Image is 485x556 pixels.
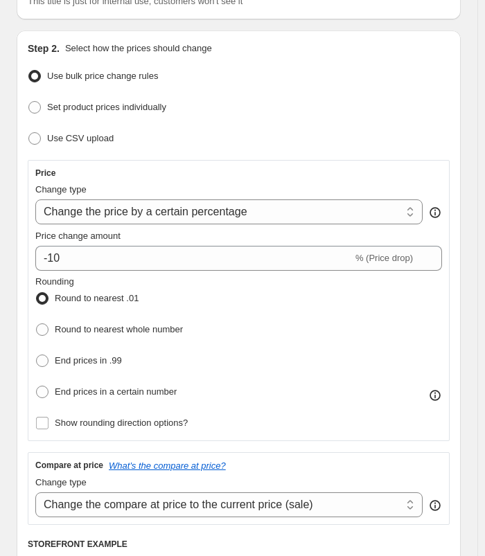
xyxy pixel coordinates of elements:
h3: Price [35,168,55,179]
span: Round to nearest whole number [55,324,183,334]
h6: STOREFRONT EXAMPLE [28,539,450,550]
span: Change type [35,477,87,487]
span: End prices in .99 [55,355,122,366]
input: -15 [35,246,353,271]
span: Price change amount [35,231,121,241]
span: Use bulk price change rules [47,71,158,81]
h2: Step 2. [28,42,60,55]
button: What's the compare at price? [109,460,226,471]
span: Set product prices individually [47,102,166,112]
span: Round to nearest .01 [55,293,139,303]
h3: Compare at price [35,460,103,471]
span: % (Price drop) [355,253,413,263]
span: Rounding [35,276,74,287]
span: Change type [35,184,87,195]
div: help [428,206,442,219]
span: Use CSV upload [47,133,114,143]
p: Select how the prices should change [65,42,212,55]
div: help [428,499,442,512]
span: End prices in a certain number [55,386,177,397]
span: Show rounding direction options? [55,418,188,428]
